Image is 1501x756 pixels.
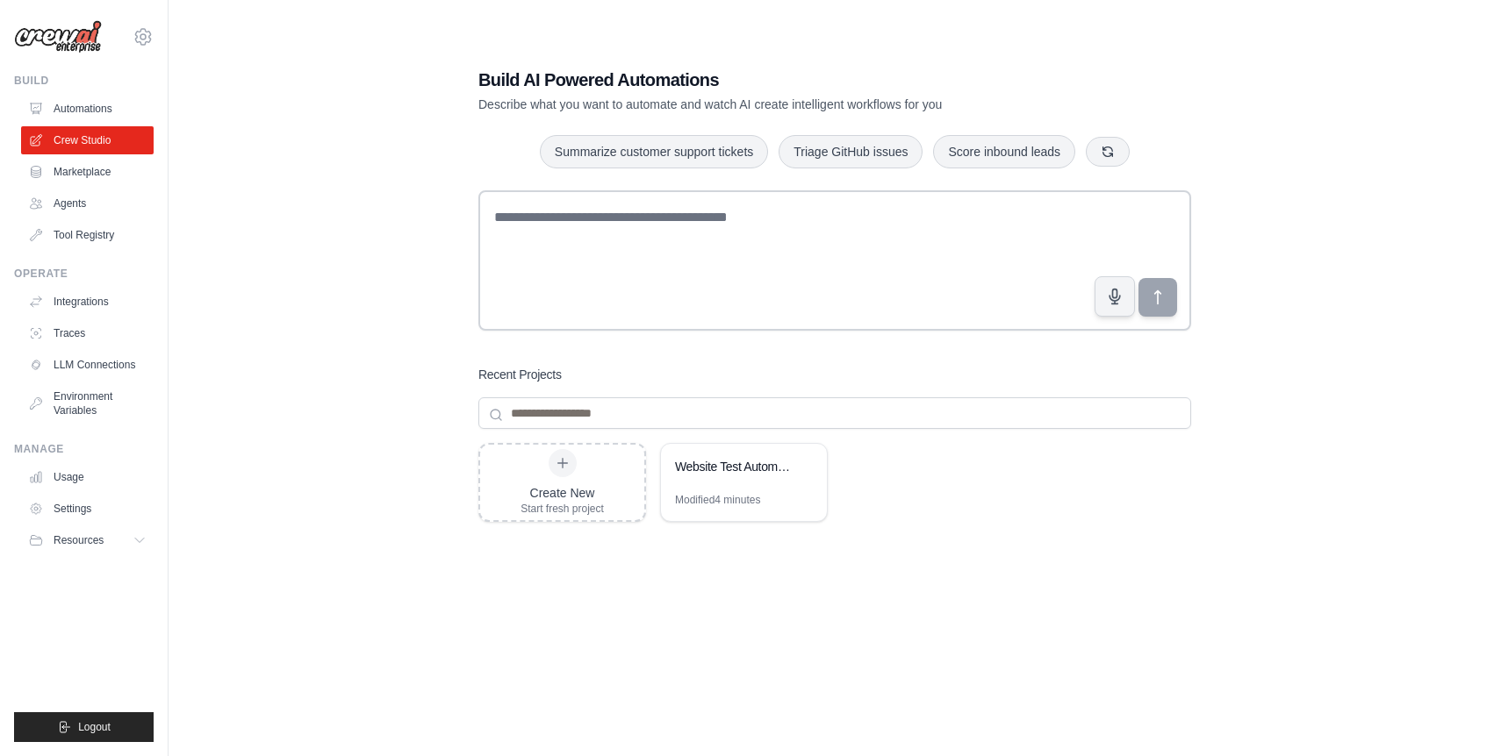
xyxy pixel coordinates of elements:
[21,319,154,347] a: Traces
[1095,276,1135,317] button: Click to speak your automation idea
[675,458,795,475] div: Website Test Automation
[1086,137,1130,167] button: Get new suggestions
[1413,672,1501,756] iframe: Chat Widget
[21,463,154,491] a: Usage
[478,68,1068,92] h1: Build AI Powered Automations
[21,95,154,123] a: Automations
[21,221,154,249] a: Tool Registry
[14,442,154,456] div: Manage
[78,720,111,734] span: Logout
[21,382,154,424] a: Environment Variables
[14,267,154,281] div: Operate
[14,74,154,88] div: Build
[521,484,604,502] div: Create New
[779,135,923,168] button: Triage GitHub issues
[21,526,154,554] button: Resources
[14,712,154,742] button: Logout
[14,20,102,53] img: Logo
[21,158,154,186] a: Marketplace
[933,135,1075,168] button: Score inbound leads
[675,493,760,507] div: Modified 4 minutes
[521,502,604,516] div: Start fresh project
[21,495,154,523] a: Settings
[21,189,154,218] a: Agents
[54,533,104,547] span: Resources
[21,126,154,154] a: Crew Studio
[478,366,562,383] h3: Recent Projects
[540,135,768,168] button: Summarize customer support tickets
[21,351,154,379] a: LLM Connections
[21,288,154,316] a: Integrations
[478,96,1068,113] p: Describe what you want to automate and watch AI create intelligent workflows for you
